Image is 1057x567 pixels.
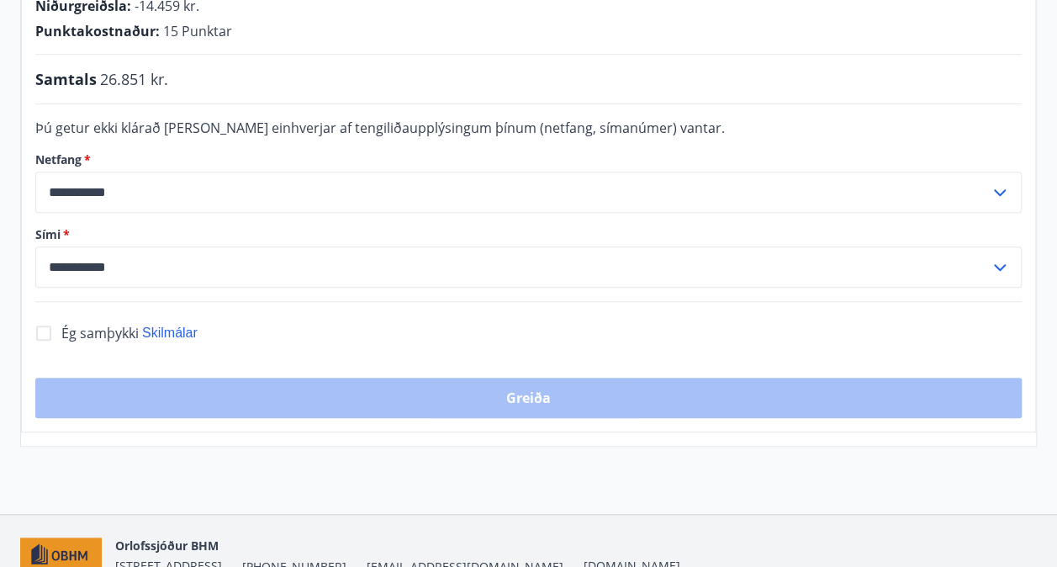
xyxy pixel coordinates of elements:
span: Þú getur ekki klárað [PERSON_NAME] einhverjar af tengiliðaupplýsingum þínum (netfang, símanúmer) ... [35,119,725,137]
span: 26.851 kr. [100,68,168,90]
label: Sími [35,226,1022,243]
span: Punktakostnaður : [35,22,160,40]
label: Netfang [35,151,1022,168]
button: Skilmálar [142,324,198,342]
span: Ég samþykki [61,324,139,342]
span: Samtals [35,68,97,90]
span: 15 Punktar [163,22,232,40]
span: Skilmálar [142,326,198,340]
span: Orlofssjóður BHM [115,538,219,554]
